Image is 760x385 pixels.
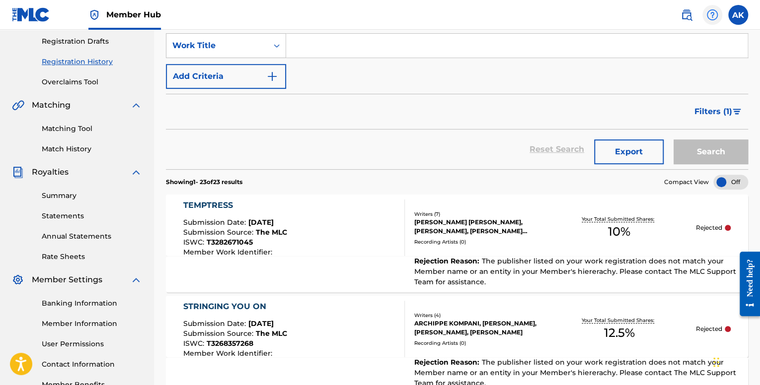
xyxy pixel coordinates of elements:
[166,33,748,169] form: Search Form
[728,5,748,25] div: User Menu
[414,358,482,367] span: Rejection Reason :
[710,337,760,385] iframe: Chat Widget
[207,339,253,348] span: T3268357268
[42,252,142,262] a: Rate Sheets
[713,347,719,377] div: Slepen
[42,57,142,67] a: Registration History
[702,5,722,25] div: Help
[32,99,71,111] span: Matching
[248,218,274,227] span: [DATE]
[32,274,102,286] span: Member Settings
[183,329,256,338] span: Submission Source :
[166,194,748,292] a: TEMPTRESSSubmission Date:[DATE]Submission Source:The MLCISWC:T3282671045Member Work Identifier:Wr...
[256,329,287,338] span: The MLC
[130,99,142,111] img: expand
[414,312,543,319] div: Writers ( 4 )
[42,339,142,349] a: User Permissions
[732,244,760,323] iframe: Resource Center
[594,139,664,164] button: Export
[248,319,274,328] span: [DATE]
[32,166,69,178] span: Royalties
[694,106,732,118] span: Filters ( 1 )
[42,77,142,87] a: Overclaims Tool
[207,238,253,247] span: T3282671045
[42,124,142,134] a: Matching Tool
[166,64,286,89] button: Add Criteria
[414,257,482,265] span: Rejection Reason :
[414,238,543,246] div: Recording Artists ( 0 )
[130,166,142,178] img: expand
[183,339,207,348] span: ISWC :
[42,191,142,201] a: Summary
[12,7,50,22] img: MLC Logo
[130,274,142,286] img: expand
[183,301,287,313] div: STRINGING YOU ON
[414,319,543,337] div: ARCHIPPE KOMPANI, [PERSON_NAME], [PERSON_NAME], [PERSON_NAME]
[12,274,24,286] img: Member Settings
[183,238,207,247] span: ISWC :
[183,248,275,257] span: Member Work Identifier :
[183,319,248,328] span: Submission Date :
[733,109,741,115] img: filter
[172,40,262,52] div: Work Title
[677,5,696,25] a: Public Search
[582,317,657,324] p: Your Total Submitted Shares:
[183,199,287,211] div: TEMPTRESS
[42,231,142,242] a: Annual Statements
[88,9,100,21] img: Top Rightsholder
[42,359,142,370] a: Contact Information
[106,9,161,20] span: Member Hub
[42,36,142,47] a: Registration Drafts
[414,339,543,347] div: Recording Artists ( 0 )
[706,9,718,21] img: help
[42,298,142,309] a: Banking Information
[681,9,692,21] img: search
[183,218,248,227] span: Submission Date :
[608,223,630,241] span: 10 %
[183,349,275,358] span: Member Work Identifier :
[604,324,635,342] span: 12.5 %
[183,228,256,237] span: Submission Source :
[42,211,142,221] a: Statements
[582,215,657,223] p: Your Total Submitted Shares:
[414,210,543,218] div: Writers ( 7 )
[266,70,278,82] img: 9d2ae6d4665cec9f34b9.svg
[42,319,142,329] a: Member Information
[414,257,736,286] span: The publisher listed on your work registration does not match your Member name or an entity in yo...
[166,178,242,187] p: Showing 1 - 23 of 23 results
[688,99,748,124] button: Filters (1)
[12,166,24,178] img: Royalties
[695,223,722,232] p: Rejected
[256,228,287,237] span: The MLC
[664,178,709,187] span: Compact View
[12,99,24,111] img: Matching
[42,144,142,154] a: Match History
[710,337,760,385] div: Chatwidget
[695,324,722,333] p: Rejected
[414,218,543,236] div: [PERSON_NAME] [PERSON_NAME], [PERSON_NAME], [PERSON_NAME] [PERSON_NAME], [PERSON_NAME] [PERSON_NA...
